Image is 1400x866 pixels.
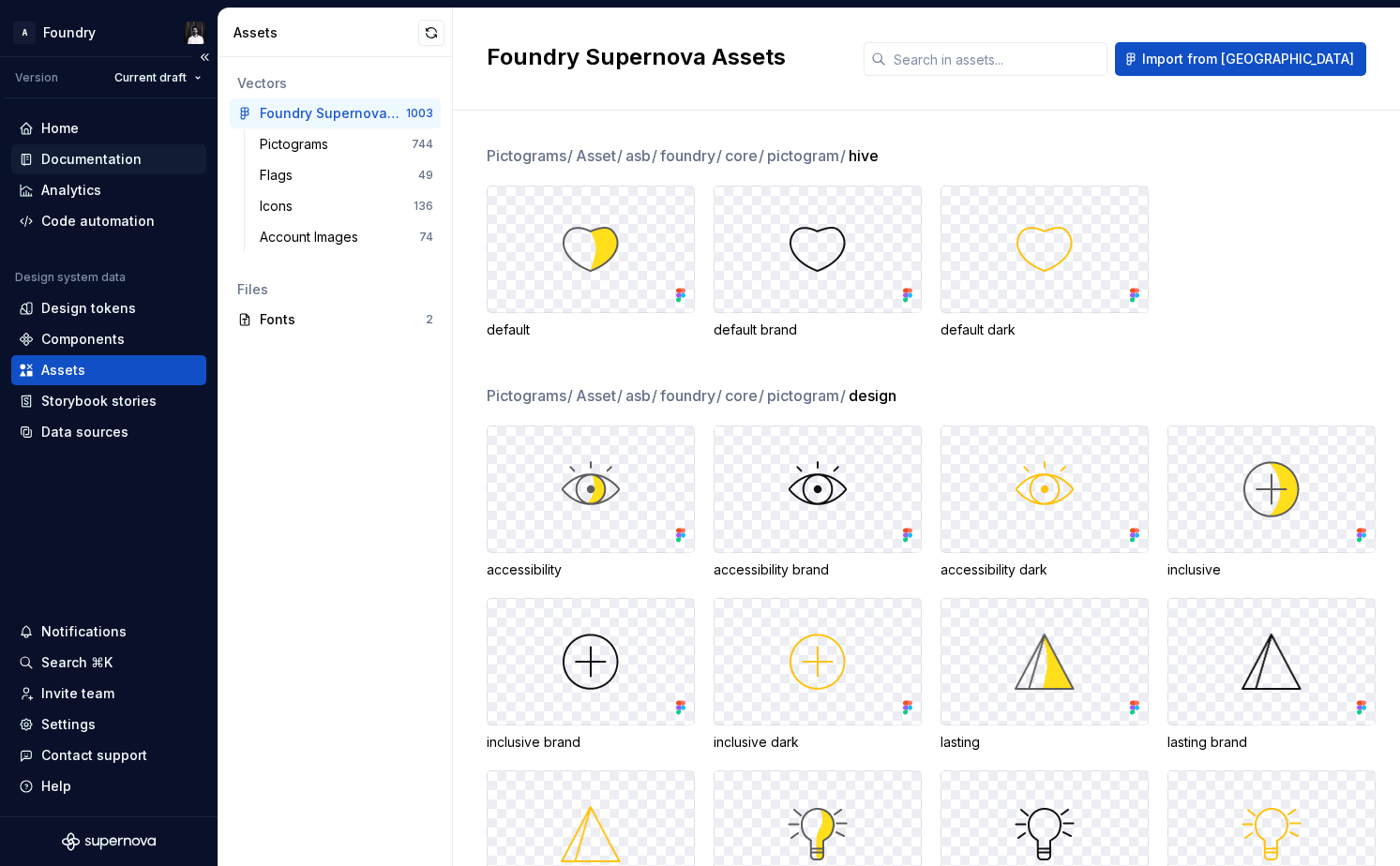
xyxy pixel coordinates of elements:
[11,175,206,205] a: Analytics
[652,146,657,165] span: /
[660,384,723,407] span: foundry
[652,386,657,405] span: /
[406,106,433,121] div: 1003
[43,23,96,42] div: Foundry
[625,144,658,167] span: asb
[11,206,206,236] a: Code automation
[191,44,218,70] button: Collapse sidebar
[11,144,206,174] a: Documentation
[567,146,573,165] span: /
[412,137,433,152] div: 744
[184,22,206,44] img: Raj Narandas
[487,42,841,72] h2: Foundry Supernova Assets
[660,144,723,167] span: foundry
[41,150,142,169] div: Documentation
[106,65,210,91] button: Current draft
[41,119,79,138] div: Home
[840,386,846,405] span: /
[11,740,206,770] button: Contact support
[260,166,300,185] div: Flags
[41,746,147,765] div: Contact support
[15,70,58,85] div: Version
[41,715,96,734] div: Settings
[418,168,433,183] div: 49
[11,113,206,143] a: Home
[41,622,127,641] div: Notifications
[625,384,658,407] span: asb
[617,146,623,165] span: /
[41,653,113,672] div: Search ⌘K
[11,771,206,801] button: Help
[767,144,847,167] span: pictogram
[886,42,1107,76] input: Search in assets...
[260,135,336,154] div: Pictograms
[15,270,126,285] div: Design system data
[941,321,1149,339] div: default dark
[576,384,624,407] span: Asset
[41,392,157,411] div: Storybook stories
[567,386,573,405] span: /
[11,648,206,678] button: Search ⌘K
[11,417,206,447] a: Data sources
[237,280,433,299] div: Files
[840,146,846,165] span: /
[41,181,101,200] div: Analytics
[252,191,441,221] a: Icons136
[260,104,399,123] div: Foundry Supernova Assets
[576,144,624,167] span: Asset
[487,560,695,579] div: accessibility
[114,70,187,85] span: Current draft
[487,733,695,752] div: inclusive brand
[41,423,128,441] div: Data sources
[725,144,765,167] span: core
[41,777,71,796] div: Help
[13,22,36,44] div: A
[1167,733,1376,752] div: lasting brand
[260,310,426,329] div: Fonts
[11,386,206,416] a: Storybook stories
[759,146,764,165] span: /
[1142,50,1354,68] span: Import from [GEOGRAPHIC_DATA]
[11,355,206,385] a: Assets
[759,386,764,405] span: /
[260,228,366,246] div: Account Images
[237,74,433,93] div: Vectors
[714,733,922,752] div: inclusive dark
[41,361,85,380] div: Assets
[4,12,214,52] button: AFoundryRaj Narandas
[252,222,441,252] a: Account Images74
[714,321,922,339] div: default brand
[419,230,433,245] div: 74
[41,684,114,703] div: Invite team
[41,330,125,349] div: Components
[1167,560,1376,579] div: inclusive
[849,144,879,167] span: hive
[767,384,847,407] span: pictogram
[11,617,206,647] button: Notifications
[11,679,206,709] a: Invite team
[414,199,433,214] div: 136
[41,299,136,318] div: Design tokens
[233,23,418,42] div: Assets
[62,832,156,851] svg: Supernova Logo
[725,384,765,407] span: core
[230,305,441,335] a: Fonts2
[11,293,206,323] a: Design tokens
[252,129,441,159] a: Pictograms744
[487,384,574,407] span: Pictograms
[714,560,922,579] div: accessibility brand
[617,386,623,405] span: /
[11,324,206,354] a: Components
[426,312,433,327] div: 2
[260,197,300,216] div: Icons
[41,212,155,231] div: Code automation
[941,560,1149,579] div: accessibility dark
[487,144,574,167] span: Pictograms
[252,160,441,190] a: Flags49
[716,386,722,405] span: /
[1115,42,1366,76] button: Import from [GEOGRAPHIC_DATA]
[849,384,896,407] span: design
[11,709,206,739] a: Settings
[716,146,722,165] span: /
